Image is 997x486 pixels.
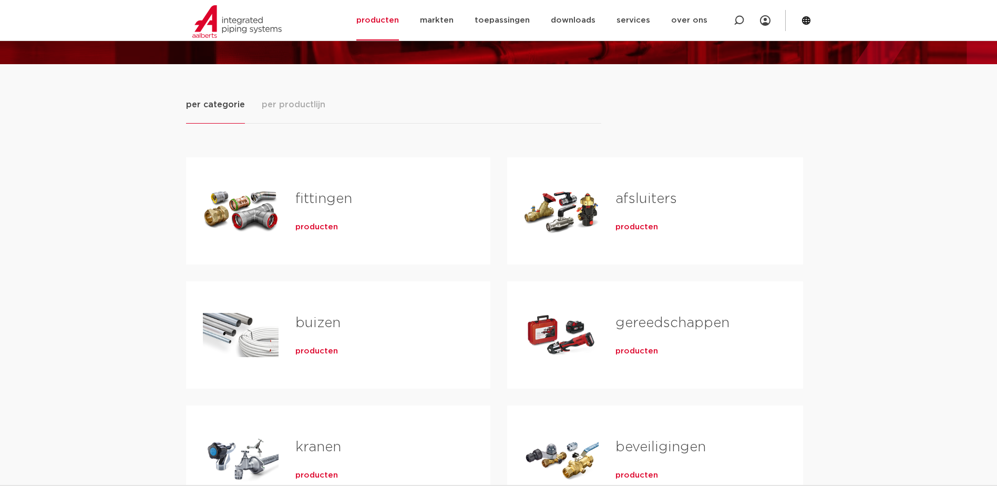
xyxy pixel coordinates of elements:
a: kranen [295,440,341,454]
a: producten [295,222,338,232]
a: producten [615,222,658,232]
a: producten [615,470,658,481]
span: per productlijn [262,98,325,111]
a: buizen [295,316,341,330]
a: afsluiters [615,192,677,206]
a: gereedschappen [615,316,729,330]
span: per categorie [186,98,245,111]
a: beveiligingen [615,440,706,454]
a: producten [295,346,338,357]
a: fittingen [295,192,352,206]
a: producten [615,346,658,357]
div: my IPS [760,9,770,32]
a: producten [295,470,338,481]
